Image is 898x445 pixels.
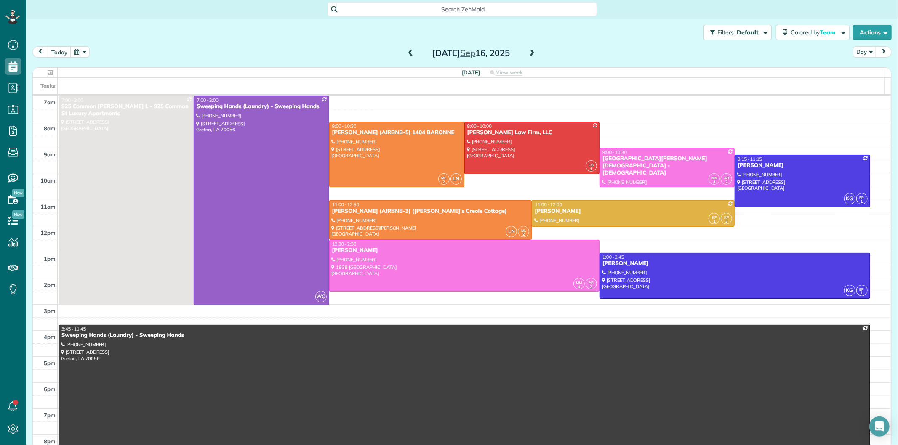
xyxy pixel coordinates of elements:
[61,103,191,117] div: 925 Common [PERSON_NAME] L - 925 Common St Luxury Apartments
[699,25,772,40] a: Filters: Default
[853,25,892,40] button: Actions
[332,247,597,254] div: [PERSON_NAME]
[332,129,462,136] div: [PERSON_NAME] (AIRBNB-5) 1404 BARONNE
[844,193,855,204] span: KG
[869,416,890,437] div: Open Intercom Messenger
[521,228,526,233] span: ML
[534,208,732,215] div: [PERSON_NAME]
[791,29,839,36] span: Colored by
[586,165,597,173] small: 1
[467,129,597,136] div: [PERSON_NAME] Law Firm, LLC
[32,46,48,58] button: prev
[40,203,56,210] span: 11am
[535,201,562,207] span: 11:00 - 12:00
[44,307,56,314] span: 3pm
[197,97,219,103] span: 7:00 - 3:00
[709,178,719,186] small: 4
[439,178,449,186] small: 2
[44,334,56,340] span: 4pm
[332,208,530,215] div: [PERSON_NAME] (AIRBNB-3) ([PERSON_NAME]'s Creole Cottage)
[44,386,56,392] span: 6pm
[441,175,446,180] span: ML
[315,291,327,302] span: WC
[860,195,864,200] span: EP
[857,289,867,297] small: 1
[602,149,627,155] span: 9:00 - 10:30
[332,123,357,129] span: 8:00 - 10:30
[860,287,864,291] span: EP
[44,99,56,106] span: 7am
[586,283,597,291] small: 2
[12,210,24,219] span: New
[589,280,594,285] span: AR
[602,260,868,267] div: [PERSON_NAME]
[574,283,584,291] small: 4
[48,46,71,58] button: today
[462,69,480,76] span: [DATE]
[12,189,24,197] span: New
[724,175,729,180] span: AR
[844,285,855,296] span: KG
[467,123,492,129] span: 8:00 - 10:00
[44,125,56,132] span: 8am
[460,48,475,58] span: Sep
[857,198,867,206] small: 1
[853,46,877,58] button: Day
[776,25,850,40] button: Colored byTeam
[737,162,867,169] div: [PERSON_NAME]
[44,255,56,262] span: 1pm
[44,151,56,158] span: 9am
[44,360,56,366] span: 5pm
[602,254,624,260] span: 1:00 - 2:45
[332,241,357,247] span: 12:30 - 2:30
[40,177,56,184] span: 10am
[721,178,732,186] small: 2
[721,217,732,225] small: 3
[576,280,582,285] span: MM
[61,326,86,332] span: 3:45 - 11:45
[703,25,772,40] button: Filters: Default
[724,215,729,220] span: KP
[737,29,759,36] span: Default
[332,201,360,207] span: 11:00 - 12:30
[196,103,326,110] div: Sweeping Hands (Laundry) - Sweeping Hands
[496,69,523,76] span: View week
[712,215,717,220] span: KP
[717,29,735,36] span: Filters:
[44,438,56,445] span: 8pm
[450,173,462,185] span: LN
[40,82,56,89] span: Tasks
[44,412,56,419] span: 7pm
[506,226,517,237] span: LN
[709,217,719,225] small: 1
[711,175,717,180] span: MM
[61,332,868,339] div: Sweeping Hands (Laundry) - Sweeping Hands
[518,230,529,238] small: 2
[44,281,56,288] span: 2pm
[602,155,732,177] div: [GEOGRAPHIC_DATA][PERSON_NAME][DEMOGRAPHIC_DATA] - [DEMOGRAPHIC_DATA]
[418,48,524,58] h2: [DATE] 16, 2025
[738,156,762,162] span: 9:15 - 11:15
[820,29,837,36] span: Team
[61,97,83,103] span: 7:00 - 3:00
[589,162,594,167] span: CG
[40,229,56,236] span: 12pm
[876,46,892,58] button: next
